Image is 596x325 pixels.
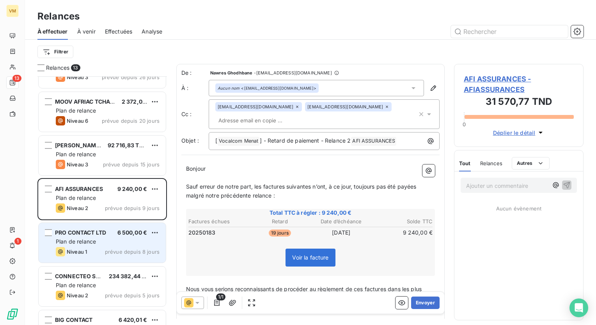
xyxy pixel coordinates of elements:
[411,297,440,309] button: Envoyer
[55,185,103,192] span: AFI ASSURANCES
[105,205,160,211] span: prévue depuis 9 jours
[6,308,19,320] img: Logo LeanPay
[108,142,147,148] span: 92 716,83 TND
[105,28,133,35] span: Effectuées
[56,107,96,114] span: Plan de relance
[67,118,88,124] span: Niveau 6
[103,161,160,168] span: prévue depuis 15 jours
[37,9,80,23] h3: Relances
[269,230,291,237] span: 19 jours
[218,137,259,146] span: Vocalcom Menat
[451,25,568,38] input: Rechercher
[67,205,88,211] span: Niveau 2
[218,104,293,109] span: [EMAIL_ADDRESS][DOMAIN_NAME]
[102,74,160,80] span: prévue depuis 26 jours
[6,5,19,17] div: VM
[46,64,69,72] span: Relances
[71,64,80,71] span: 13
[250,217,310,226] th: Retard
[181,137,199,144] span: Objet :
[67,161,88,168] span: Niveau 3
[102,118,160,124] span: prévue depuis 20 jours
[12,75,21,82] span: 13
[307,104,383,109] span: [EMAIL_ADDRESS][DOMAIN_NAME]
[105,292,160,299] span: prévue depuis 5 jours
[218,85,239,91] em: Aucun nom
[37,28,68,35] span: À effectuer
[55,273,110,279] span: CONNECTEO SARLU
[496,205,541,212] span: Aucun évènement
[216,293,225,300] span: 1/1
[181,84,209,92] label: À :
[260,137,351,144] span: ] - Retard de paiement - Relance 2
[210,71,252,75] span: Nawres Ghodhbane
[56,282,96,288] span: Plan de relance
[117,229,147,236] span: 6 500,00 €
[215,137,217,144] span: [
[105,249,160,255] span: prévue depuis 8 jours
[464,95,574,110] h3: 31 570,77 TND
[311,217,372,226] th: Date d’échéance
[186,165,206,172] span: Bonjour
[14,238,21,245] span: 1
[119,316,147,323] span: 6 420,01 €
[215,115,305,126] input: Adresse email en copie ...
[491,128,547,137] button: Déplier le détail
[77,28,96,35] span: À venir
[109,273,154,279] span: 234 382,44 TND
[188,229,215,237] span: 20250183
[122,98,151,105] span: 2 372,00 €
[186,286,434,310] span: Nous vous serions reconnaissants de procéder au règlement de ces factures dans les plus brefs dél...
[56,238,96,245] span: Plan de relance
[218,85,316,91] div: <[EMAIL_ADDRESS][DOMAIN_NAME]>
[351,137,396,146] span: AFI ASSURANCES
[56,151,96,157] span: Plan de relance
[512,157,550,170] button: Autres
[67,74,88,80] span: Niveau 3
[493,129,536,137] span: Déplier le détail
[463,121,466,127] span: 0
[181,69,209,77] span: De :
[569,299,588,317] div: Open Intercom Messenger
[186,183,418,199] span: Sauf erreur de notre part, les factures suivantes n’ont, à ce jour, toujours pas été payées malgr...
[254,71,332,75] span: - [EMAIL_ADDRESS][DOMAIN_NAME]
[181,110,209,118] label: Cc :
[372,228,433,237] td: 9 240,00 €
[55,229,106,236] span: PRO CONTACT LTD
[117,185,147,192] span: 9 240,00 €
[37,46,73,58] button: Filtrer
[372,217,433,226] th: Solde TTC
[56,194,96,201] span: Plan de relance
[37,76,167,325] div: grid
[187,209,434,217] span: Total TTC à régler : 9 240,00 €
[55,316,93,323] span: BIG CONTACT
[188,217,249,226] th: Factures échues
[55,142,102,148] span: [PERSON_NAME]
[292,254,328,261] span: Voir la facture
[142,28,162,35] span: Analyse
[67,249,87,255] span: Niveau 1
[480,160,502,166] span: Relances
[464,74,574,95] span: AFI ASSURANCES - AFIASSURANCES
[311,228,372,237] td: [DATE]
[67,292,88,299] span: Niveau 2
[459,160,471,166] span: Tout
[55,98,125,105] span: MOOV AFRIAC TCHAD S.A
